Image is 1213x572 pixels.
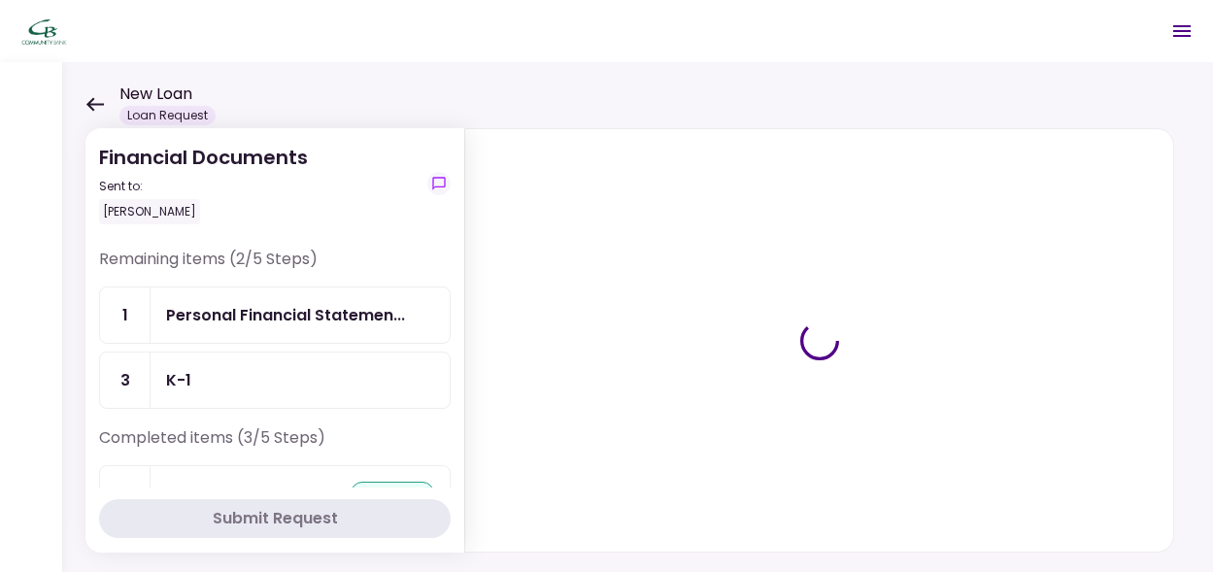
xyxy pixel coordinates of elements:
[99,199,200,224] div: [PERSON_NAME]
[213,507,338,530] div: Submit Request
[100,466,151,522] div: 2
[100,353,151,408] div: 3
[166,482,334,506] div: Personal Tax Returns
[99,178,308,195] div: Sent to:
[1159,8,1205,54] button: Open menu
[427,172,451,195] button: show-messages
[351,482,434,505] div: submitted
[119,106,216,125] div: Loan Request
[119,83,216,106] h1: New Loan
[19,17,68,46] img: Partner icon
[166,368,191,392] div: K-1
[166,303,405,327] div: Personal Financial Statement
[99,465,451,522] a: 2Personal Tax Returnssubmitted
[100,287,151,343] div: 1
[99,286,451,344] a: 1Personal Financial Statement
[99,248,451,286] div: Remaining items (2/5 Steps)
[99,426,451,465] div: Completed items (3/5 Steps)
[99,499,451,538] button: Submit Request
[99,143,308,224] div: Financial Documents
[99,352,451,409] a: 3K-1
